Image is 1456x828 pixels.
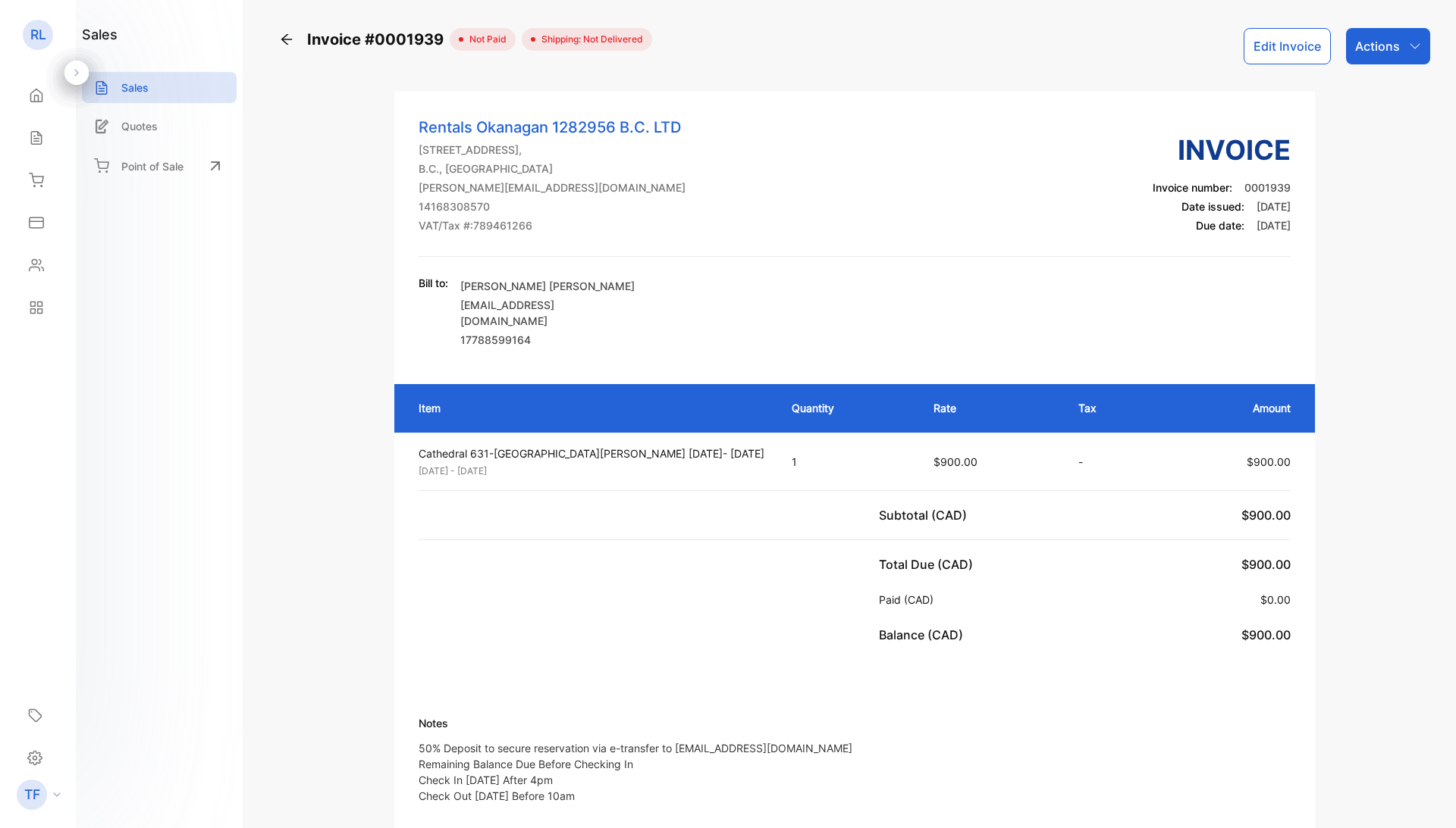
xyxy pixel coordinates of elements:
[419,715,852,731] p: Notes
[1241,557,1291,572] span: $900.00
[82,24,118,45] h1: sales
[82,111,237,142] a: Quotes
[1247,455,1291,468] span: $900.00
[1241,627,1291,642] span: $900.00
[1078,400,1143,416] p: Tax
[419,180,686,195] p: [PERSON_NAME][EMAIL_ADDRESS][DOMAIN_NAME]
[879,555,979,573] p: Total Due (CAD)
[1153,130,1291,170] h3: Invoice
[879,626,969,644] p: Balance (CAD)
[419,161,686,177] p: B.C., [GEOGRAPHIC_DATA]
[121,158,184,174] p: Point of Sale
[419,445,764,461] p: Cathedral 631-[GEOGRAPHIC_DATA][PERSON_NAME] [DATE]- [DATE]
[24,785,40,805] p: TF
[460,278,635,294] p: [PERSON_NAME] [PERSON_NAME]
[792,454,903,470] p: 1
[121,118,158,134] p: Quotes
[1153,181,1232,194] span: Invoice number:
[1355,37,1400,55] p: Actions
[1244,181,1291,194] span: 0001939
[121,80,149,95] p: Sales
[463,33,507,46] span: not paid
[30,25,46,45] p: RL
[1196,219,1244,232] span: Due date:
[535,33,643,46] span: Shipping: Not Delivered
[419,464,764,478] p: [DATE] - [DATE]
[934,455,977,468] span: $900.00
[1181,200,1244,213] span: Date issued:
[934,400,1048,416] p: Rate
[460,332,635,348] p: 17788599164
[1257,200,1291,213] span: [DATE]
[879,506,973,524] p: Subtotal (CAD)
[419,142,686,158] p: [STREET_ADDRESS],
[1346,28,1430,64] button: Actions
[792,400,903,416] p: Quantity
[419,400,761,416] p: Item
[419,275,448,291] p: Bill to:
[419,198,686,214] p: 14168308570
[307,28,450,51] span: Invoice #0001939
[1078,454,1143,470] p: -
[1260,593,1291,606] span: $0.00
[1241,508,1291,523] span: $900.00
[419,217,686,233] p: VAT/Tax #: 789461266
[460,297,635,329] p: [EMAIL_ADDRESS][DOMAIN_NAME]
[1257,219,1291,232] span: [DATE]
[82,72,237,103] a: Sales
[82,149,237,183] a: Point of Sale
[1173,400,1291,416] p: Amount
[1244,28,1331,64] button: Edit Invoice
[419,740,852,804] p: 50% Deposit to secure reservation via e-transfer to [EMAIL_ADDRESS][DOMAIN_NAME] Remaining Balanc...
[419,116,686,139] p: Rentals Okanagan 1282956 B.C. LTD
[879,592,940,608] p: Paid (CAD)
